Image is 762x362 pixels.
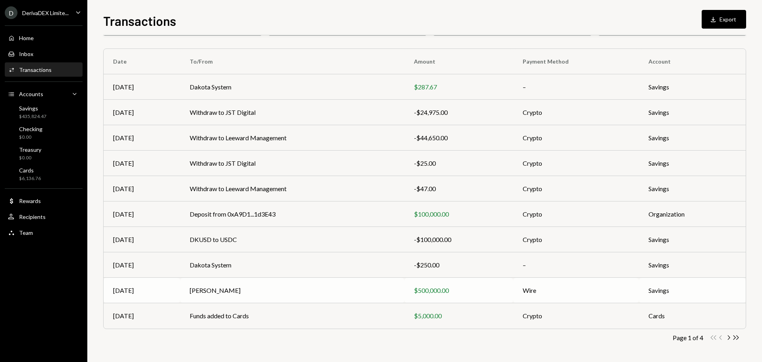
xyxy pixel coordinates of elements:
[673,334,703,341] div: Page 1 of 4
[414,184,504,194] div: -$47.00
[5,62,83,77] a: Transactions
[113,184,171,194] div: [DATE]
[639,227,746,252] td: Savings
[19,50,33,57] div: Inbox
[639,151,746,176] td: Savings
[404,49,513,74] th: Amount
[702,10,746,29] button: Export
[19,126,42,132] div: Checking
[639,100,746,125] td: Savings
[639,278,746,303] td: Savings
[639,74,746,100] td: Savings
[5,194,83,208] a: Rewards
[414,82,504,92] div: $287.67
[513,125,639,151] td: Crypto
[19,146,41,153] div: Treasury
[414,235,504,244] div: -$100,000.00
[19,113,46,120] div: $435,824.47
[180,151,404,176] td: Withdraw to JST Digital
[19,229,33,236] div: Team
[180,49,404,74] th: To/From
[414,260,504,270] div: -$250.00
[104,49,180,74] th: Date
[513,176,639,201] td: Crypto
[414,159,504,168] div: -$25.00
[639,49,746,74] th: Account
[513,201,639,227] td: Crypto
[113,286,171,295] div: [DATE]
[5,87,83,101] a: Accounts
[639,125,746,151] td: Savings
[5,209,83,224] a: Recipients
[414,311,504,321] div: $5,000.00
[113,159,171,168] div: [DATE]
[639,303,746,329] td: Cards
[5,144,83,163] a: Treasury$0.00
[414,209,504,219] div: $100,000.00
[5,103,83,122] a: Savings$435,824.47
[19,105,46,112] div: Savings
[5,165,83,184] a: Cards$6,136.76
[513,74,639,100] td: –
[5,31,83,45] a: Home
[5,46,83,61] a: Inbox
[19,213,46,220] div: Recipients
[19,175,41,182] div: $6,136.76
[414,133,504,143] div: -$44,650.00
[180,100,404,125] td: Withdraw to JST Digital
[180,176,404,201] td: Withdraw to Leeward Management
[113,260,171,270] div: [DATE]
[113,133,171,143] div: [DATE]
[414,108,504,117] div: -$24,975.00
[513,278,639,303] td: Wire
[113,82,171,92] div: [DATE]
[180,201,404,227] td: Deposit from 0xA9D1...1d3E43
[19,167,41,174] div: Cards
[113,209,171,219] div: [DATE]
[513,303,639,329] td: Crypto
[5,6,17,19] div: D
[19,66,52,73] div: Transactions
[19,35,34,41] div: Home
[180,278,404,303] td: [PERSON_NAME]
[513,227,639,252] td: Crypto
[513,252,639,278] td: –
[113,108,171,117] div: [DATE]
[180,303,404,329] td: Funds added to Cards
[414,286,504,295] div: $500,000.00
[103,13,176,29] h1: Transactions
[180,74,404,100] td: Dakota System
[180,227,404,252] td: DKUSD to USDC
[19,155,41,161] div: $0.00
[513,151,639,176] td: Crypto
[19,134,42,141] div: $0.00
[113,235,171,244] div: [DATE]
[19,197,41,204] div: Rewards
[639,252,746,278] td: Savings
[513,49,639,74] th: Payment Method
[113,311,171,321] div: [DATE]
[513,100,639,125] td: Crypto
[19,91,43,97] div: Accounts
[180,125,404,151] td: Withdraw to Leeward Management
[22,10,69,16] div: DerivaDEX Limite...
[180,252,404,278] td: Dakota System
[639,201,746,227] td: Organization
[5,225,83,240] a: Team
[639,176,746,201] td: Savings
[5,123,83,142] a: Checking$0.00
